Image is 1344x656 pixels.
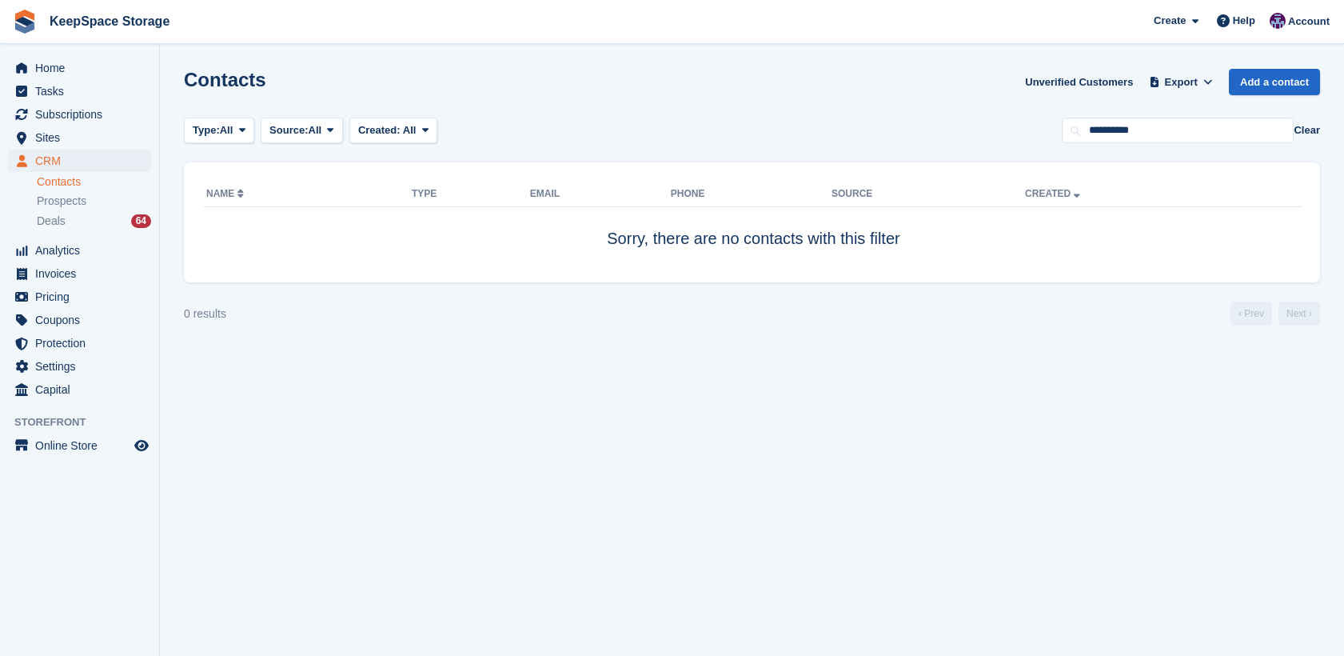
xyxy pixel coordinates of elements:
span: Protection [35,332,131,354]
span: Prospects [37,194,86,209]
th: Phone [671,182,832,207]
span: Invoices [35,262,131,285]
span: Sorry, there are no contacts with this filter [607,230,899,247]
button: Type: All [184,118,254,144]
span: All [220,122,233,138]
a: menu [8,103,151,126]
span: Sites [35,126,131,149]
a: Name [206,188,247,199]
span: Created: [358,124,401,136]
a: menu [8,309,151,331]
th: Type [412,182,530,207]
img: stora-icon-8386f47178a22dfd0bd8f6a31ec36ba5ce8667c1dd55bd0f319d3a0aa187defe.svg [13,10,37,34]
a: Preview store [132,436,151,455]
span: Tasks [35,80,131,102]
a: menu [8,57,151,79]
a: Contacts [37,174,151,190]
a: Unverified Customers [1019,69,1139,95]
span: All [309,122,322,138]
a: Created [1025,188,1083,199]
span: Capital [35,378,131,401]
button: Created: All [349,118,437,144]
a: Deals 64 [37,213,151,230]
a: menu [8,378,151,401]
th: Source [832,182,1025,207]
span: Online Store [35,434,131,457]
span: Export [1165,74,1198,90]
img: Charlotte Jobling [1270,13,1286,29]
div: 64 [131,214,151,228]
span: Help [1233,13,1255,29]
a: menu [8,150,151,172]
span: CRM [35,150,131,172]
button: Clear [1294,122,1320,138]
span: Home [35,57,131,79]
nav: Page [1227,302,1323,326]
span: All [403,124,417,136]
button: Export [1146,69,1216,95]
span: Storefront [14,414,159,430]
a: menu [8,355,151,378]
div: 0 results [184,306,226,322]
span: Subscriptions [35,103,131,126]
a: menu [8,286,151,308]
span: Settings [35,355,131,378]
a: menu [8,126,151,149]
span: Type: [193,122,220,138]
a: menu [8,80,151,102]
span: Coupons [35,309,131,331]
span: Account [1288,14,1330,30]
a: menu [8,239,151,262]
span: Deals [37,214,66,229]
a: Previous [1230,302,1272,326]
span: Source: [269,122,308,138]
a: KeepSpace Storage [43,8,176,34]
a: menu [8,434,151,457]
button: Source: All [261,118,343,144]
a: Prospects [37,193,151,210]
th: Email [530,182,671,207]
span: Analytics [35,239,131,262]
a: Next [1278,302,1320,326]
span: Create [1154,13,1186,29]
a: menu [8,262,151,285]
a: Add a contact [1229,69,1320,95]
a: menu [8,332,151,354]
h1: Contacts [184,69,266,90]
span: Pricing [35,286,131,308]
